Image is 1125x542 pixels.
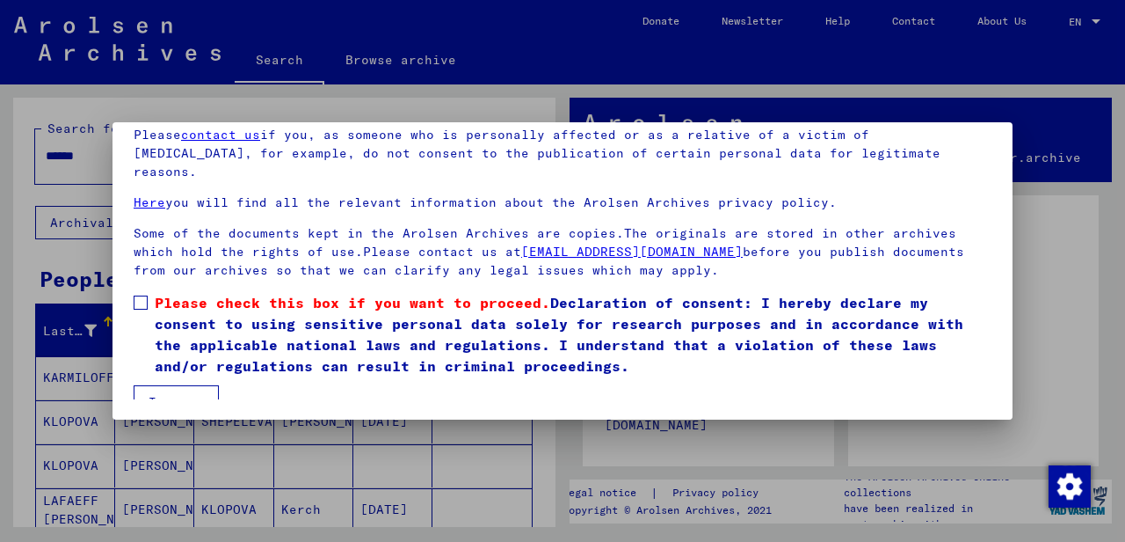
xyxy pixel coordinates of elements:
[134,224,991,280] p: Some of the documents kept in the Arolsen Archives are copies.The originals are stored in other a...
[1048,465,1090,507] div: Change consent
[134,194,991,212] p: you will find all the relevant information about the Arolsen Archives privacy policy.
[521,244,743,260] a: [EMAIL_ADDRESS][DOMAIN_NAME]
[1049,465,1091,508] img: Change consent
[155,292,991,377] span: Declaration of consent: I hereby declare my consent to using sensitive personal data solely for r...
[134,385,219,419] button: I agree
[181,127,260,143] a: contact us
[155,294,550,311] span: Please check this box if you want to proceed.
[134,126,991,181] p: Please if you, as someone who is personally affected or as a relative of a victim of [MEDICAL_DAT...
[134,194,165,210] a: Here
